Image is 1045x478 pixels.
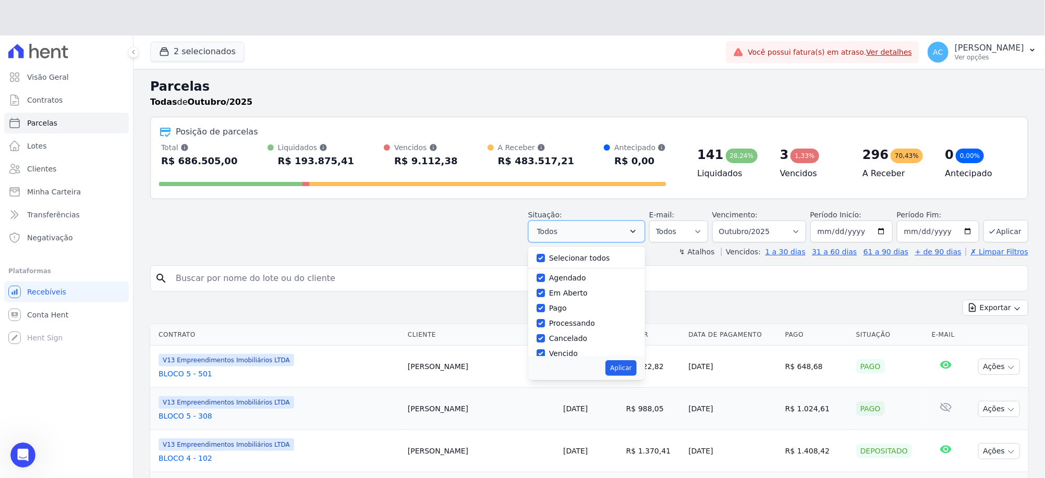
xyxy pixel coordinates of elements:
a: Transferências [4,204,129,225]
label: Em Aberto [549,289,588,297]
a: Contratos [4,90,129,111]
button: Aplicar [983,220,1028,242]
span: Clientes [27,164,56,174]
a: 61 a 90 dias [864,248,908,256]
i: search [155,272,167,285]
button: Aplicar [605,360,636,376]
div: Total [161,142,238,153]
a: Minha Carteira [4,181,129,202]
button: Exportar [963,300,1028,316]
label: ↯ Atalhos [679,248,714,256]
td: R$ 648,68 [781,346,852,388]
th: Contrato [150,324,404,346]
div: R$ 193.875,41 [278,153,355,169]
span: Recebíveis [27,287,66,297]
td: [PERSON_NAME] [404,430,559,472]
a: BLOCO 4 - 102 [159,453,399,463]
span: Transferências [27,210,80,220]
span: Contratos [27,95,63,105]
div: Vencidos [394,142,457,153]
span: Visão Geral [27,72,69,82]
td: R$ 988,05 [622,388,685,430]
div: R$ 9.112,38 [394,153,457,169]
a: [DATE] [563,447,588,455]
iframe: Intercom live chat [10,443,35,468]
h4: Vencidos [780,167,846,180]
label: Período Inicío: [810,211,861,219]
td: [DATE] [684,346,781,388]
div: Liquidados [278,142,355,153]
button: Ações [978,401,1020,417]
button: Ações [978,359,1020,375]
div: Pago [856,359,885,374]
a: BLOCO 5 - 501 [159,369,399,379]
button: Ações [978,443,1020,459]
div: 0,00% [956,149,984,163]
td: [DATE] [684,430,781,472]
div: 70,43% [891,149,923,163]
p: [PERSON_NAME] [955,43,1024,53]
a: Lotes [4,136,129,156]
a: BLOCO 5 - 308 [159,411,399,421]
div: 1,33% [791,149,819,163]
th: Situação [852,324,928,346]
a: Visão Geral [4,67,129,88]
a: + de 90 dias [915,248,962,256]
label: Selecionar todos [549,254,610,262]
span: Negativação [27,232,73,243]
td: R$ 1.024,61 [781,388,852,430]
p: de [150,96,252,108]
a: Ver detalhes [867,48,913,56]
button: 2 selecionados [150,42,245,62]
div: 141 [697,146,723,163]
div: 0 [945,146,954,163]
th: Valor [622,324,685,346]
a: Parcelas [4,113,129,133]
th: Cliente [404,324,559,346]
label: Pago [549,304,567,312]
input: Buscar por nome do lote ou do cliente [169,268,1024,289]
a: Negativação [4,227,129,248]
label: Situação: [528,211,562,219]
td: R$ 622,82 [622,346,685,388]
th: Pago [781,324,852,346]
label: E-mail: [649,211,675,219]
h4: A Receber [862,167,928,180]
td: [PERSON_NAME] [404,388,559,430]
span: Parcelas [27,118,57,128]
td: R$ 1.408,42 [781,430,852,472]
a: Recebíveis [4,281,129,302]
div: R$ 0,00 [614,153,666,169]
label: Período Fim: [897,210,979,220]
th: E-mail [928,324,965,346]
span: V13 Empreendimentos Imobiliários LTDA [159,438,294,451]
div: 28,24% [726,149,758,163]
a: 31 a 60 dias [812,248,857,256]
a: [DATE] [563,405,588,413]
label: Vencido [549,349,578,358]
label: Cancelado [549,334,587,342]
a: ✗ Limpar Filtros [966,248,1028,256]
div: 296 [862,146,889,163]
div: Antecipado [614,142,666,153]
h4: Liquidados [697,167,763,180]
h2: Parcelas [150,77,1028,96]
div: Posição de parcelas [176,126,258,138]
strong: Todas [150,97,177,107]
a: Clientes [4,158,129,179]
a: 1 a 30 dias [765,248,806,256]
span: Todos [537,225,557,238]
strong: Outubro/2025 [188,97,253,107]
span: Conta Hent [27,310,68,320]
span: Lotes [27,141,47,151]
h4: Antecipado [945,167,1011,180]
div: 3 [780,146,789,163]
span: V13 Empreendimentos Imobiliários LTDA [159,354,294,366]
span: V13 Empreendimentos Imobiliários LTDA [159,396,294,409]
div: A Receber [498,142,575,153]
div: Pago [856,401,885,416]
div: Plataformas [8,265,125,277]
div: R$ 686.505,00 [161,153,238,169]
label: Vencimento: [712,211,758,219]
td: [PERSON_NAME] [404,346,559,388]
